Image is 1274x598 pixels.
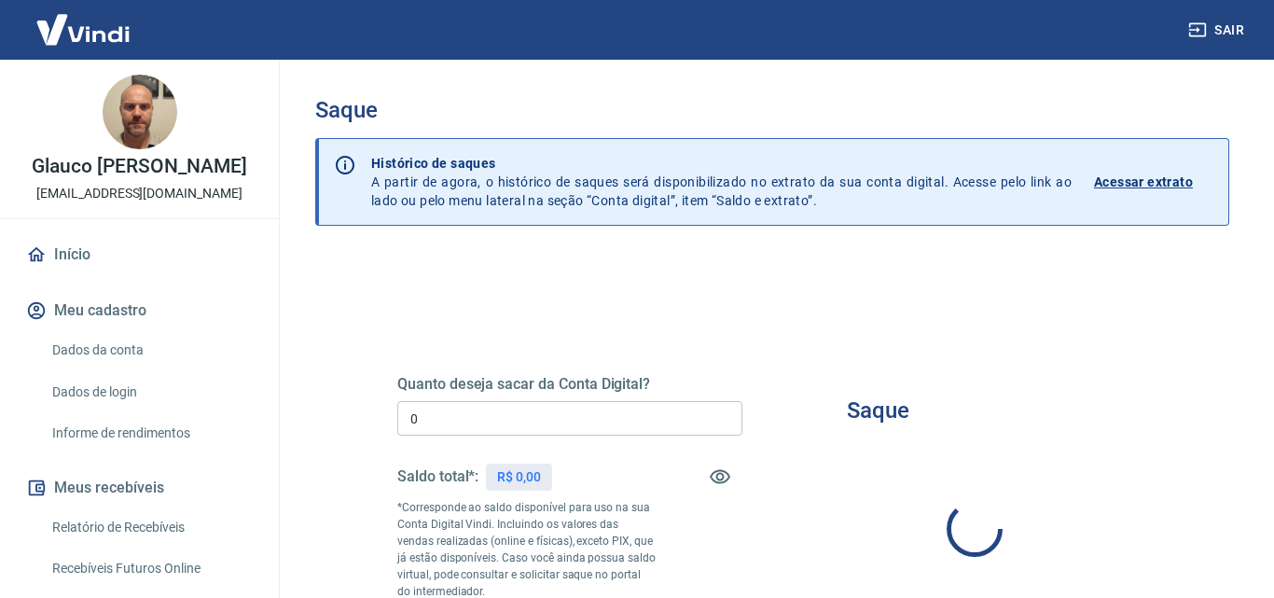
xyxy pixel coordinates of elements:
[397,467,478,486] h5: Saldo total*:
[1094,173,1193,191] p: Acessar extrato
[371,154,1072,173] p: Histórico de saques
[315,97,1229,123] h3: Saque
[32,157,246,176] p: Glauco [PERSON_NAME]
[22,234,256,275] a: Início
[103,75,177,149] img: 884c400a-8833-47f1-86f2-deea47fbfc1a.jpeg
[45,508,256,547] a: Relatório de Recebíveis
[22,467,256,508] button: Meus recebíveis
[45,331,256,369] a: Dados da conta
[1094,154,1213,210] a: Acessar extrato
[371,154,1072,210] p: A partir de agora, o histórico de saques será disponibilizado no extrato da sua conta digital. Ac...
[45,373,256,411] a: Dados de login
[497,467,541,487] p: R$ 0,00
[22,290,256,331] button: Meu cadastro
[847,397,909,424] h3: Saque
[22,1,144,58] img: Vindi
[36,184,242,203] p: [EMAIL_ADDRESS][DOMAIN_NAME]
[1184,13,1252,48] button: Sair
[45,414,256,452] a: Informe de rendimentos
[45,549,256,588] a: Recebíveis Futuros Online
[397,375,742,394] h5: Quanto deseja sacar da Conta Digital?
